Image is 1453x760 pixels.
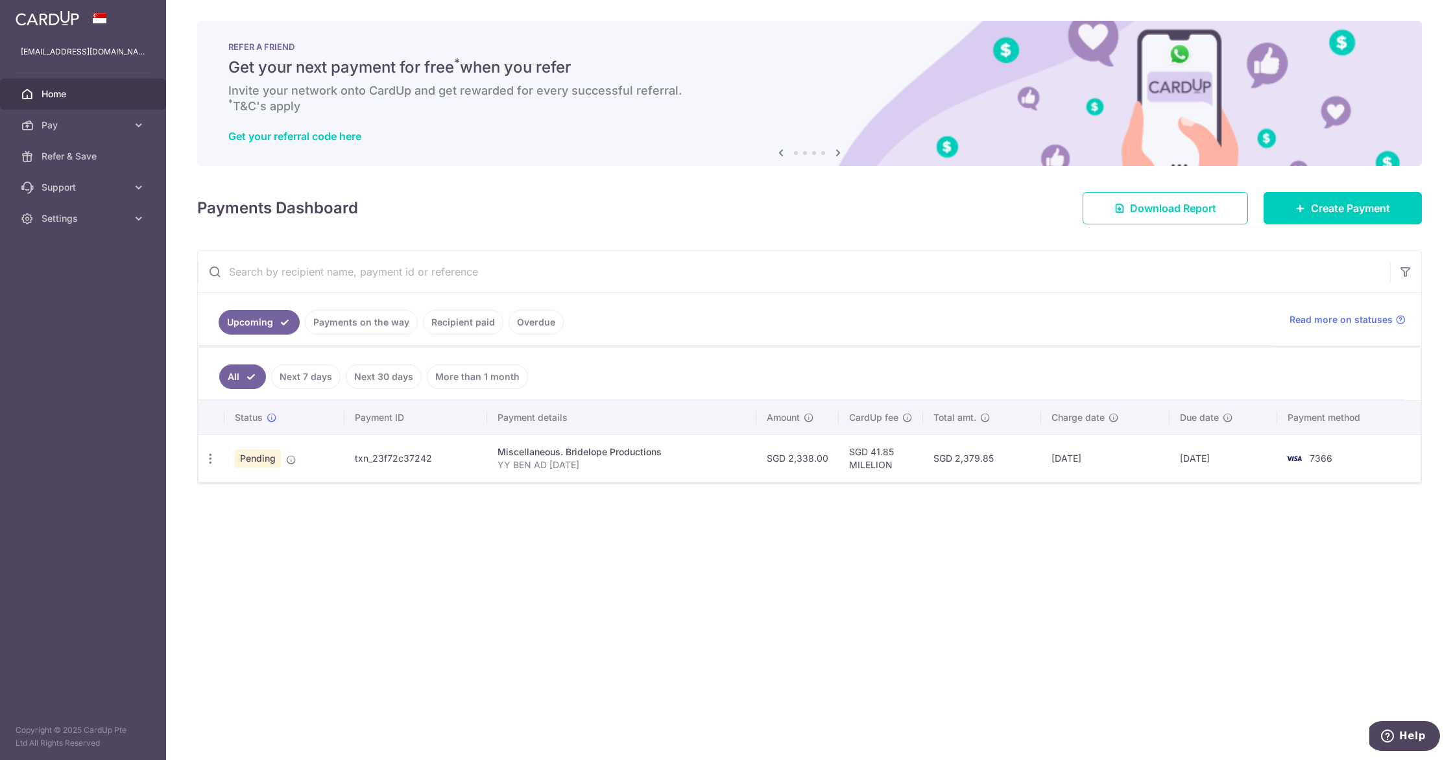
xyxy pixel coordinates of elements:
[198,251,1390,292] input: Search by recipient name, payment id or reference
[235,449,281,468] span: Pending
[1041,434,1170,482] td: [DATE]
[219,310,300,335] a: Upcoming
[1264,192,1422,224] a: Create Payment
[344,401,487,434] th: Payment ID
[271,364,341,389] a: Next 7 days
[423,310,503,335] a: Recipient paid
[228,42,1391,52] p: REFER A FRIEND
[42,181,127,194] span: Support
[487,401,756,434] th: Payment details
[16,10,79,26] img: CardUp
[1369,721,1440,754] iframe: Opens a widget where you can find more information
[197,196,358,220] h4: Payments Dashboard
[1130,200,1216,216] span: Download Report
[767,411,800,424] span: Amount
[427,364,528,389] a: More than 1 month
[228,83,1391,114] h6: Invite your network onto CardUp and get rewarded for every successful referral. T&C's apply
[923,434,1041,482] td: SGD 2,379.85
[498,458,746,471] p: YY BEN AD [DATE]
[1277,401,1421,434] th: Payment method
[346,364,422,389] a: Next 30 days
[1281,451,1307,466] img: Bank Card
[344,434,487,482] td: txn_23f72c37242
[509,310,564,335] a: Overdue
[42,119,127,132] span: Pay
[1290,313,1393,326] span: Read more on statuses
[1170,434,1277,482] td: [DATE]
[305,310,418,335] a: Payments on the way
[1083,192,1248,224] a: Download Report
[42,88,127,101] span: Home
[498,445,746,458] div: Miscellaneous. Bridelope Productions
[933,411,976,424] span: Total amt.
[42,212,127,225] span: Settings
[228,57,1391,78] h5: Get your next payment for free when you refer
[197,21,1422,166] img: RAF banner
[1051,411,1105,424] span: Charge date
[756,434,839,482] td: SGD 2,338.00
[21,45,145,58] p: [EMAIL_ADDRESS][DOMAIN_NAME]
[1180,411,1219,424] span: Due date
[1311,200,1390,216] span: Create Payment
[849,411,898,424] span: CardUp fee
[839,434,923,482] td: SGD 41.85 MILELION
[1290,313,1406,326] a: Read more on statuses
[219,364,266,389] a: All
[42,150,127,163] span: Refer & Save
[1310,453,1332,464] span: 7366
[228,130,361,143] a: Get your referral code here
[235,411,263,424] span: Status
